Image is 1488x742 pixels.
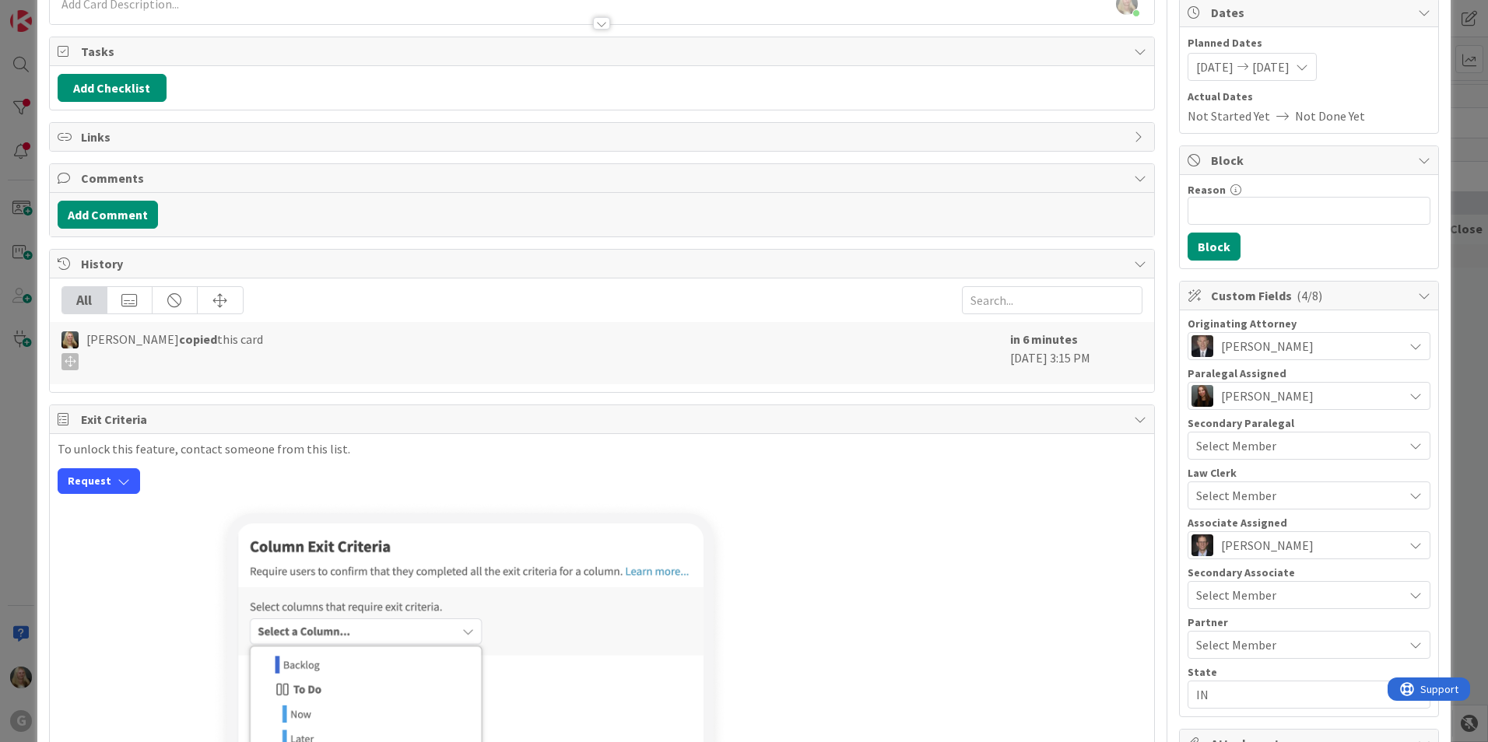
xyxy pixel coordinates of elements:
[58,74,167,102] button: Add Checklist
[1188,467,1430,478] div: Law Clerk
[1211,286,1410,305] span: Custom Fields
[81,254,1126,273] span: History
[62,287,107,313] div: All
[1196,486,1276,505] span: Select Member
[1191,385,1213,407] img: AM
[1196,58,1234,76] span: [DATE]
[1188,89,1430,105] span: Actual Dates
[58,468,140,494] button: Request
[61,331,79,348] img: DS
[1010,330,1142,376] div: [DATE] 3:15 PM
[1297,288,1322,303] span: ( 4/8 )
[1188,567,1430,578] div: Secondary Associate
[1196,685,1403,704] span: IN
[81,42,1126,61] span: Tasks
[1196,635,1276,654] span: Select Member
[1196,586,1276,604] span: Select Member
[1188,667,1430,677] div: State
[1191,335,1213,357] img: BG
[1221,536,1314,555] span: [PERSON_NAME]
[1196,436,1276,455] span: Select Member
[1188,517,1430,528] div: Associate Assigned
[1010,331,1078,347] b: in 6 minutes
[1252,58,1290,76] span: [DATE]
[1211,151,1410,170] span: Block
[962,286,1142,314] input: Search...
[1188,617,1430,628] div: Partner
[81,128,1126,146] span: Links
[1191,534,1213,556] img: JT
[1188,418,1430,429] div: Secondary Paralegal
[81,410,1126,429] span: Exit Criteria
[33,2,71,21] span: Support
[1188,107,1270,125] span: Not Started Yet
[58,201,158,229] button: Add Comment
[1211,3,1410,22] span: Dates
[1221,337,1314,355] span: [PERSON_NAME]
[81,169,1126,187] span: Comments
[1188,368,1430,379] div: Paralegal Assigned
[1188,35,1430,51] span: Planned Dates
[58,442,1146,494] div: To unlock this feature, contact someone from this list.
[1188,318,1430,329] div: Originating Attorney
[179,331,217,347] b: copied
[1221,387,1314,405] span: [PERSON_NAME]
[1295,107,1365,125] span: Not Done Yet
[1188,233,1241,261] button: Block
[1188,183,1226,197] label: Reason
[86,330,263,370] span: [PERSON_NAME] this card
